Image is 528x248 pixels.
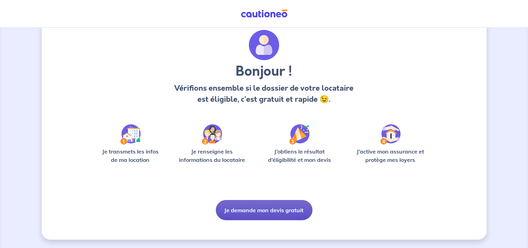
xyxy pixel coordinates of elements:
[97,147,164,164] p: Je transmets les infos de ma location
[172,63,356,80] h3: Bonjour !
[260,147,339,164] p: J’obtiens le résultat d’éligibilité et mon devis
[249,30,279,60] img: archivate
[350,147,431,164] p: J’active mon assurance et protège mes loyers
[380,124,401,144] img: /static/bfff1cf634d835d9112899e6a3df1a5d/Step-4.svg
[238,9,290,18] img: Cautioneo
[216,200,312,220] button: Je demande mon devis gratuit
[120,124,141,144] img: /static/90a569abe86eec82015bcaae536bd8e6/Step-1.svg
[289,124,310,144] img: /static/f3e743aab9439237c3e2196e4328bba9/Step-3.svg
[172,83,356,105] p: Vérifions ensemble si le dossier de votre locataire est éligible, c’est gratuit et rapide 😉.
[175,147,250,164] p: Je renseigne les informations du locataire
[202,124,222,144] img: /static/c0a346edaed446bb123850d2d04ad552/Step-2.svg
